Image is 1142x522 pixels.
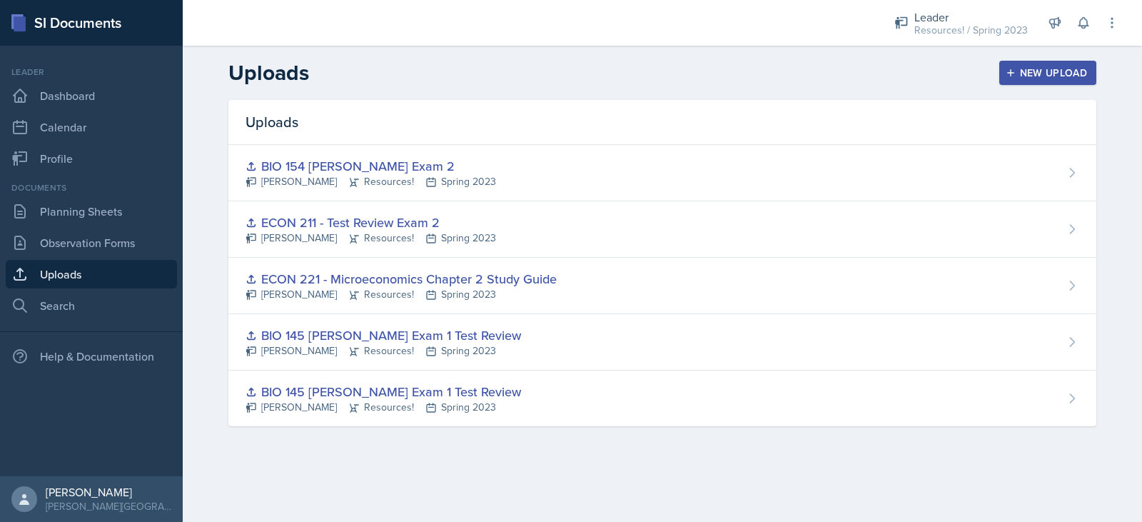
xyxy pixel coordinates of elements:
div: ECON 211 - Test Review Exam 2 [246,213,496,232]
h2: Uploads [228,60,309,86]
div: Leader [914,9,1028,26]
div: Resources! / Spring 2023 [914,23,1028,38]
button: New Upload [999,61,1097,85]
a: ECON 221 - Microeconomics Chapter 2 Study Guide [PERSON_NAME]Resources!Spring 2023 [228,258,1096,314]
div: ECON 221 - Microeconomics Chapter 2 Study Guide [246,269,557,288]
div: [PERSON_NAME] Resources! Spring 2023 [246,400,521,415]
a: BIO 154 [PERSON_NAME] Exam 2 [PERSON_NAME]Resources!Spring 2023 [228,145,1096,201]
a: Planning Sheets [6,197,177,226]
div: [PERSON_NAME] [46,485,171,499]
a: Observation Forms [6,229,177,257]
div: Uploads [228,100,1096,145]
a: BIO 145 [PERSON_NAME] Exam 1 Test Review [PERSON_NAME]Resources!Spring 2023 [228,314,1096,371]
div: [PERSON_NAME] Resources! Spring 2023 [246,287,557,302]
a: Calendar [6,113,177,141]
div: BIO 145 [PERSON_NAME] Exam 1 Test Review [246,382,521,401]
div: Documents [6,181,177,194]
div: Leader [6,66,177,79]
div: Help & Documentation [6,342,177,371]
a: Search [6,291,177,320]
a: Uploads [6,260,177,288]
a: Dashboard [6,81,177,110]
a: ECON 211 - Test Review Exam 2 [PERSON_NAME]Resources!Spring 2023 [228,201,1096,258]
div: [PERSON_NAME][GEOGRAPHIC_DATA] [46,499,171,513]
div: BIO 145 [PERSON_NAME] Exam 1 Test Review [246,326,521,345]
a: BIO 145 [PERSON_NAME] Exam 1 Test Review [PERSON_NAME]Resources!Spring 2023 [228,371,1096,426]
div: [PERSON_NAME] Resources! Spring 2023 [246,231,496,246]
a: Profile [6,144,177,173]
div: [PERSON_NAME] Resources! Spring 2023 [246,174,496,189]
div: [PERSON_NAME] Resources! Spring 2023 [246,343,521,358]
div: BIO 154 [PERSON_NAME] Exam 2 [246,156,496,176]
div: New Upload [1009,67,1088,79]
